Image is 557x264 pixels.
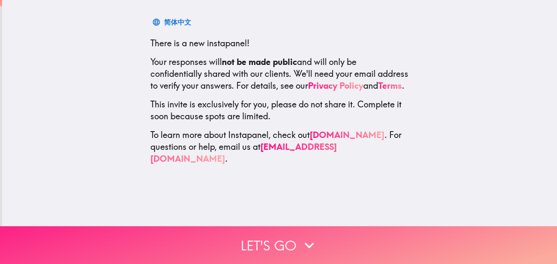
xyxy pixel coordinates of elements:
[150,14,195,31] button: 简体中文
[150,38,249,48] span: There is a new instapanel!
[150,98,409,122] p: This invite is exclusively for you, please do not share it. Complete it soon because spots are li...
[222,56,297,67] b: not be made public
[310,129,385,140] a: [DOMAIN_NAME]
[150,141,337,164] a: [EMAIL_ADDRESS][DOMAIN_NAME]
[164,16,191,28] div: 简体中文
[150,56,409,92] p: Your responses will and will only be confidentially shared with our clients. We'll need your emai...
[308,80,363,91] a: Privacy Policy
[150,129,409,165] p: To learn more about Instapanel, check out . For questions or help, email us at .
[378,80,402,91] a: Terms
